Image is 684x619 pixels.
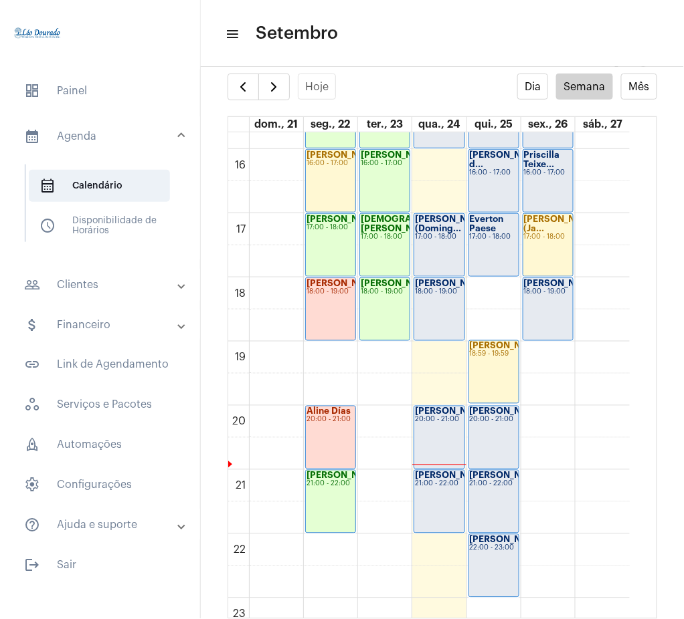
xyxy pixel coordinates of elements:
[8,509,200,541] mat-expansion-panel-header: sidenav iconAjuda e suporte
[524,279,599,287] strong: [PERSON_NAME]
[8,158,200,261] div: sidenav iconAgenda
[8,309,200,341] mat-expansion-panel-header: sidenav iconFinanceiro
[233,287,249,299] div: 18
[13,469,187,501] span: Configurações
[415,407,490,416] strong: [PERSON_NAME]
[361,233,409,241] div: 17:00 - 18:00
[415,471,498,480] strong: [PERSON_NAME]...
[470,407,545,416] strong: [PERSON_NAME]
[415,288,463,295] div: 18:00 - 19:00
[24,477,40,493] span: sidenav icon
[361,288,409,295] div: 18:00 - 19:00
[307,416,355,424] div: 20:00 - 21:00
[470,535,553,544] strong: [PERSON_NAME]...
[517,74,549,100] button: Dia
[524,150,560,168] strong: Priscilla Teixe...
[233,352,249,364] div: 19
[13,389,187,421] span: Serviços e Pacotes
[415,481,463,488] div: 21:00 - 22:00
[364,117,406,132] a: 23 de setembro de 2025
[24,437,40,453] span: sidenav icon
[470,545,518,552] div: 22:00 - 23:00
[29,210,170,242] span: Disponibilidade de Horários
[307,481,355,488] div: 21:00 - 22:00
[13,429,187,461] span: Automações
[361,279,436,287] strong: [PERSON_NAME]
[415,233,463,241] div: 17:00 - 18:00
[307,160,355,167] div: 16:00 - 17:00
[307,288,355,295] div: 18:00 - 19:00
[556,74,613,100] button: Semana
[13,549,187,582] span: Sair
[361,150,436,159] strong: [PERSON_NAME]
[470,481,518,488] div: 21:00 - 22:00
[232,544,249,556] div: 22
[308,117,353,132] a: 22 de setembro de 2025
[361,215,464,233] strong: [DEMOGRAPHIC_DATA][PERSON_NAME]
[470,215,504,233] strong: Everton Paese
[24,277,179,293] mat-panel-title: Clientes
[258,74,290,100] button: Próximo Semana
[29,170,170,202] span: Calendário
[307,215,381,223] strong: [PERSON_NAME]
[8,269,200,301] mat-expansion-panel-header: sidenav iconClientes
[307,407,351,416] strong: Aline Días
[24,128,179,144] mat-panel-title: Agenda
[24,277,40,293] mat-icon: sidenav icon
[39,218,56,234] span: sidenav icon
[415,215,490,233] strong: [PERSON_NAME] (Doming...
[524,215,599,233] strong: [PERSON_NAME] (Ja...
[39,178,56,194] span: sidenav icon
[256,23,338,44] span: Setembro
[470,342,545,350] strong: [PERSON_NAME]
[307,279,381,287] strong: [PERSON_NAME]
[13,349,187,381] span: Link de Agendamento
[526,117,571,132] a: 26 de setembro de 2025
[524,288,572,295] div: 18:00 - 19:00
[470,351,518,358] div: 18:59 - 19:59
[11,7,64,60] img: 4c910ca3-f26c-c648-53c7-1a2041c6e520.jpg
[307,150,390,159] strong: [PERSON_NAME]...
[24,317,179,333] mat-panel-title: Financeiro
[234,223,249,235] div: 17
[361,160,409,167] div: 16:00 - 17:00
[470,233,518,241] div: 17:00 - 18:00
[580,117,625,132] a: 27 de setembro de 2025
[307,471,390,480] strong: [PERSON_NAME]...
[228,74,259,100] button: Semana Anterior
[24,357,40,373] mat-icon: sidenav icon
[24,517,40,533] mat-icon: sidenav icon
[8,115,200,158] mat-expansion-panel-header: sidenav iconAgenda
[470,471,545,480] strong: [PERSON_NAME]
[415,279,490,287] strong: [PERSON_NAME]
[307,224,355,231] div: 17:00 - 18:00
[621,74,657,100] button: Mês
[416,117,462,132] a: 24 de setembro de 2025
[24,317,40,333] mat-icon: sidenav icon
[24,397,40,413] span: sidenav icon
[13,75,187,107] span: Painel
[24,517,179,533] mat-panel-title: Ajuda e suporte
[233,159,249,171] div: 16
[24,128,40,144] mat-icon: sidenav icon
[234,480,249,492] div: 21
[24,558,40,574] mat-icon: sidenav icon
[230,416,249,428] div: 20
[24,83,40,99] span: sidenav icon
[225,26,238,42] mat-icon: sidenav icon
[472,117,515,132] a: 25 de setembro de 2025
[470,416,518,424] div: 20:00 - 21:00
[298,74,337,100] button: Hoje
[252,117,301,132] a: 21 de setembro de 2025
[524,233,572,241] div: 17:00 - 18:00
[415,416,463,424] div: 20:00 - 21:00
[470,150,545,168] strong: [PERSON_NAME] d...
[524,169,572,176] div: 16:00 - 17:00
[470,169,518,176] div: 16:00 - 17:00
